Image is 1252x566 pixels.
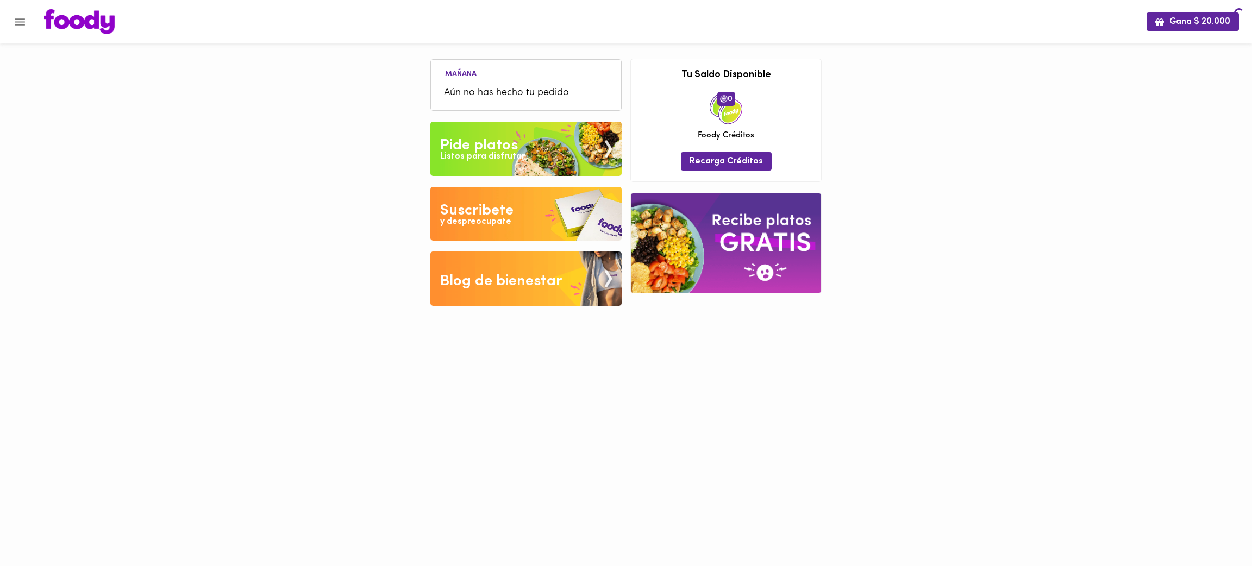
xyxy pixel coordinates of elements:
[440,271,562,292] div: Blog de bienestar
[430,122,622,176] img: Pide un Platos
[444,86,608,100] span: Aún no has hecho tu pedido
[698,130,754,141] span: Foody Créditos
[440,135,518,156] div: Pide platos
[440,200,514,222] div: Suscribete
[639,70,813,81] h3: Tu Saldo Disponible
[631,193,821,293] img: referral-banner.png
[430,251,622,306] img: Blog de bienestar
[44,9,115,34] img: logo.png
[7,9,33,35] button: Menu
[681,152,772,170] button: Recarga Créditos
[1155,17,1230,27] span: Gana $ 20.000
[717,92,735,106] span: 0
[440,150,525,163] div: Listos para disfrutar
[430,187,622,241] img: Disfruta bajar de peso
[1147,12,1239,30] button: Gana $ 20.000
[720,95,728,103] img: foody-creditos.png
[690,156,763,167] span: Recarga Créditos
[436,68,485,78] li: Mañana
[440,216,511,228] div: y despreocupate
[710,92,742,124] img: credits-package.png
